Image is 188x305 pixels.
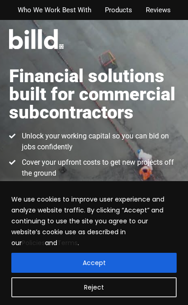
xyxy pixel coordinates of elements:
p: We use cookies to improve user experience and analyze website traffic. By clicking “Accept” and c... [11,194,177,248]
a: Policies [22,238,45,247]
a: Products [105,5,132,15]
span: Unlock your working capital so you can bid on jobs confidently [20,131,179,152]
a: Who We Work Best With [18,5,91,15]
button: Reject [11,277,177,297]
h1: Financial solutions built for commercial subcontractors [9,67,179,122]
a: Reviews [146,5,171,15]
button: Accept [11,253,177,273]
span: Cover your upfront costs to get new projects off the ground [20,157,179,179]
a: Terms [57,238,78,247]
